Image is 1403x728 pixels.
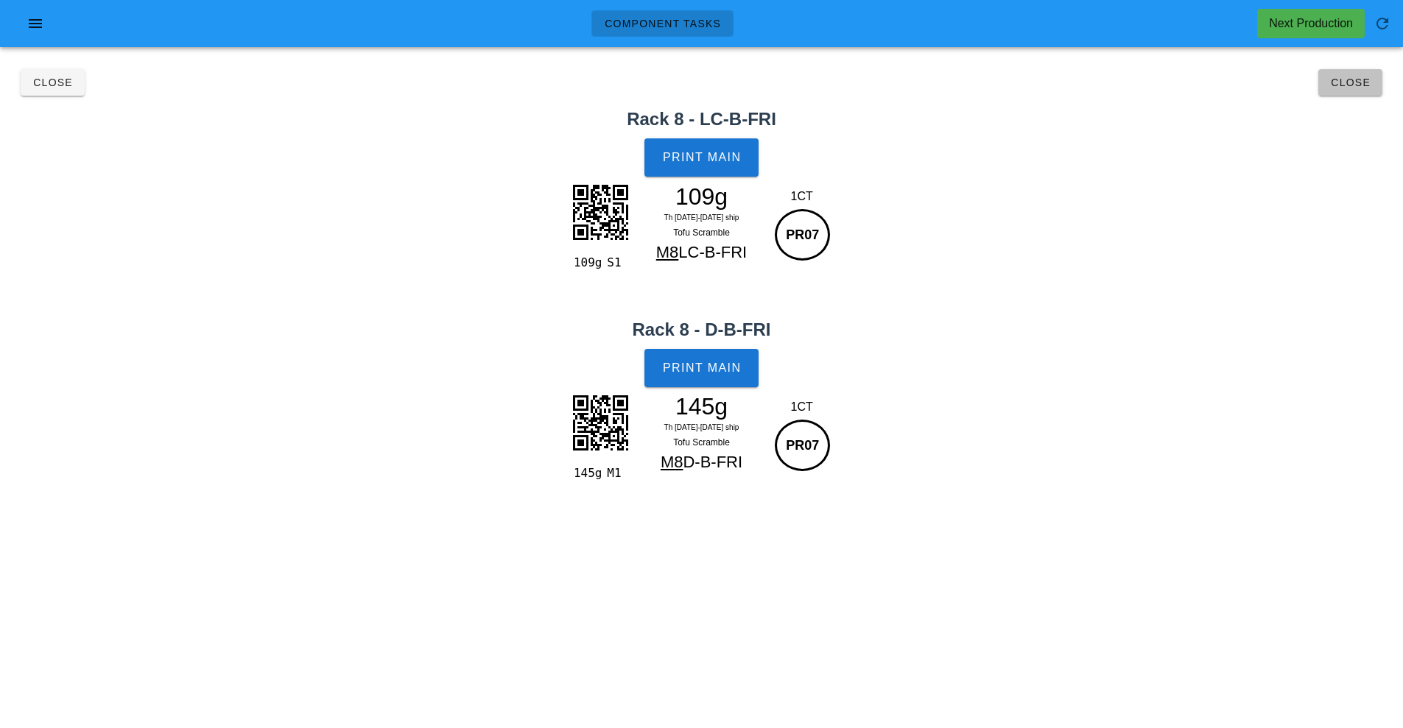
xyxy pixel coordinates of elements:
button: Print Main [644,349,758,387]
div: M1 [601,464,631,483]
span: Th [DATE]-[DATE] ship [664,423,739,431]
span: LC-B-FRI [678,243,747,261]
a: Component Tasks [591,10,734,37]
div: PR07 [775,209,830,261]
button: Close [1318,69,1382,96]
span: Component Tasks [604,18,721,29]
h2: Rack 8 - D-B-FRI [9,317,1394,343]
div: S1 [601,253,631,272]
span: Print Main [662,361,742,375]
div: Next Production [1269,15,1353,32]
div: 145g [638,395,766,417]
span: M8 [656,243,679,261]
div: 145g [571,464,601,483]
span: D-B-FRI [683,453,742,471]
img: JIWBCcriN7TIhY9DmDjYhOdzGdpmQMWhzB5uQHG5ju0zIGLS5g01IDrexXSZkDNrcwSYkh9vYLhMyBm3uYBOSw21s1yeGVXc+... [563,175,637,249]
img: a8Xc+ftuP7wAAAABJRU5ErkJggg== [563,386,637,459]
div: PR07 [775,420,830,471]
h2: Rack 8 - LC-B-FRI [9,106,1394,132]
span: Th [DATE]-[DATE] ship [664,213,739,222]
div: Tofu Scramble [638,225,766,240]
span: Print Main [662,151,742,164]
div: 109g [638,185,766,208]
button: Print Main [644,138,758,177]
button: Close [21,69,85,96]
span: Close [1330,77,1371,88]
div: Tofu Scramble [638,435,766,450]
div: 1CT [771,398,832,416]
span: M8 [661,453,683,471]
span: Close [32,77,73,88]
div: 1CT [771,188,832,205]
div: 109g [571,253,601,272]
